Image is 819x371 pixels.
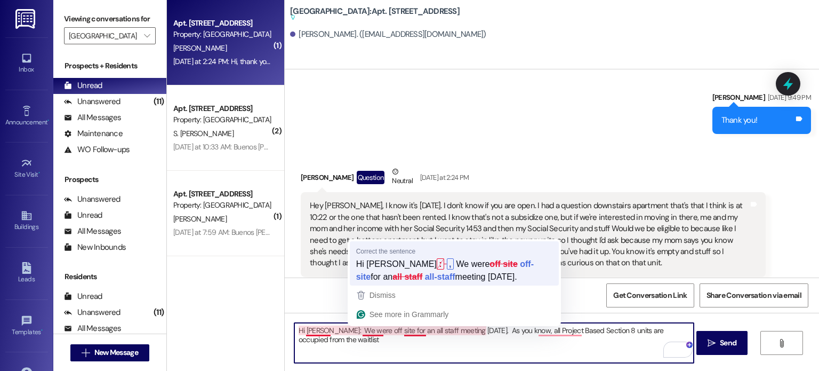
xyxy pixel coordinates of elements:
span: • [38,169,40,177]
div: Apt. [STREET_ADDRESS] [173,188,272,200]
div: Prospects [53,174,166,185]
button: Send [696,331,748,355]
a: Templates • [5,312,48,341]
div: [DATE] at 2:24 PM: Hi, thank you for your message. Our team will get back to you [DATE] during re... [173,57,524,66]
div: (11) [151,93,166,110]
button: Share Conversation via email [700,283,808,307]
div: All Messages [64,323,121,334]
div: Unread [64,80,102,91]
span: New Message [94,347,138,358]
textarea: To enrich screen reader interactions, please activate Accessibility in Grammarly extension settings [294,323,694,363]
label: Viewing conversations for [64,11,156,27]
div: Hey [PERSON_NAME], I know it's [DATE]. I don't know if you are open. I had a question downstairs ... [310,200,749,269]
div: [PERSON_NAME] [301,166,766,192]
div: Tagged as: [301,277,766,293]
div: Unread [64,210,102,221]
input: All communities [69,27,139,44]
div: WO Follow-ups [64,144,130,155]
span: [PERSON_NAME] [173,43,227,53]
div: Residents [53,271,166,282]
img: ResiDesk Logo [15,9,37,29]
i:  [82,349,90,357]
div: [DATE] at 2:24 PM [417,172,469,183]
i:  [708,339,716,348]
a: Inbox [5,49,48,78]
span: • [47,117,49,124]
a: Buildings [5,207,48,235]
div: [DATE] at 10:33 AM: Buenos [PERSON_NAME] disculpe abrieron la oficina hoy [173,142,409,152]
i:  [777,339,785,348]
div: Unanswered [64,194,121,205]
span: S. [PERSON_NAME] [173,129,234,138]
span: Share Conversation via email [706,290,801,301]
span: Send [720,337,736,349]
button: New Message [70,344,149,361]
div: Neutral [390,166,414,188]
a: Site Visit • [5,154,48,183]
div: [PERSON_NAME]. ([EMAIL_ADDRESS][DOMAIN_NAME]) [290,29,486,40]
b: [GEOGRAPHIC_DATA]: Apt. [STREET_ADDRESS] [290,6,460,23]
span: [PERSON_NAME] [173,214,227,224]
div: Apt. [STREET_ADDRESS] [173,18,272,29]
div: All Messages [64,112,121,123]
div: Thank you! [721,115,758,126]
div: Unanswered [64,307,121,318]
button: Get Conversation Link [606,283,694,307]
a: Leads [5,259,48,288]
span: Get Conversation Link [613,290,687,301]
div: Prospects + Residents [53,60,166,72]
div: Question [357,171,385,184]
div: [DATE] 9:49 PM [765,92,811,103]
div: Unanswered [64,96,121,107]
span: • [41,327,43,334]
div: Property: [GEOGRAPHIC_DATA] [173,29,272,40]
i:  [144,31,150,40]
div: Unread [64,291,102,302]
div: Property: [GEOGRAPHIC_DATA] [173,200,272,211]
div: Apt. [STREET_ADDRESS] [173,103,272,114]
div: New Inbounds [64,242,126,253]
div: Property: [GEOGRAPHIC_DATA] [173,114,272,125]
div: Maintenance [64,128,123,139]
div: (11) [151,304,166,321]
div: All Messages [64,226,121,237]
div: [PERSON_NAME] [712,92,811,107]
